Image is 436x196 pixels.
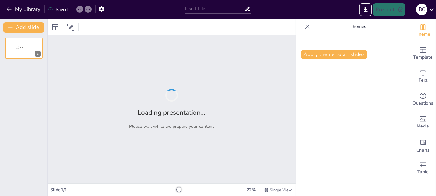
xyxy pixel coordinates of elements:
[244,187,259,193] div: 22 %
[5,4,43,14] button: My Library
[413,100,433,107] span: Questions
[129,123,214,129] p: Please wait while we prepare your content
[185,4,245,13] input: Insert title
[50,22,60,32] div: Layout
[50,187,176,193] div: Slide 1 / 1
[416,4,427,15] div: B C
[416,147,430,154] span: Charts
[35,51,41,57] div: 1
[413,54,433,61] span: Template
[359,3,372,16] button: Export to PowerPoint
[416,3,427,16] button: B C
[373,3,405,16] button: Present
[410,65,436,88] div: Add text boxes
[410,134,436,157] div: Add charts and graphs
[5,38,43,59] div: 1
[138,108,206,117] h2: Loading presentation...
[67,23,75,31] span: Position
[416,31,430,38] span: Theme
[410,42,436,65] div: Add ready made slides
[3,22,44,33] button: Add slide
[410,157,436,180] div: Add a table
[419,77,427,84] span: Text
[270,187,292,192] span: Single View
[417,169,429,176] span: Table
[301,50,367,59] button: Apply theme to all slides
[48,6,68,12] div: Saved
[410,111,436,134] div: Add images, graphics, shapes or video
[312,19,404,34] p: Themes
[417,123,429,130] span: Media
[16,46,30,50] span: Sendsteps presentation editor
[410,88,436,111] div: Get real-time input from your audience
[410,19,436,42] div: Change the overall theme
